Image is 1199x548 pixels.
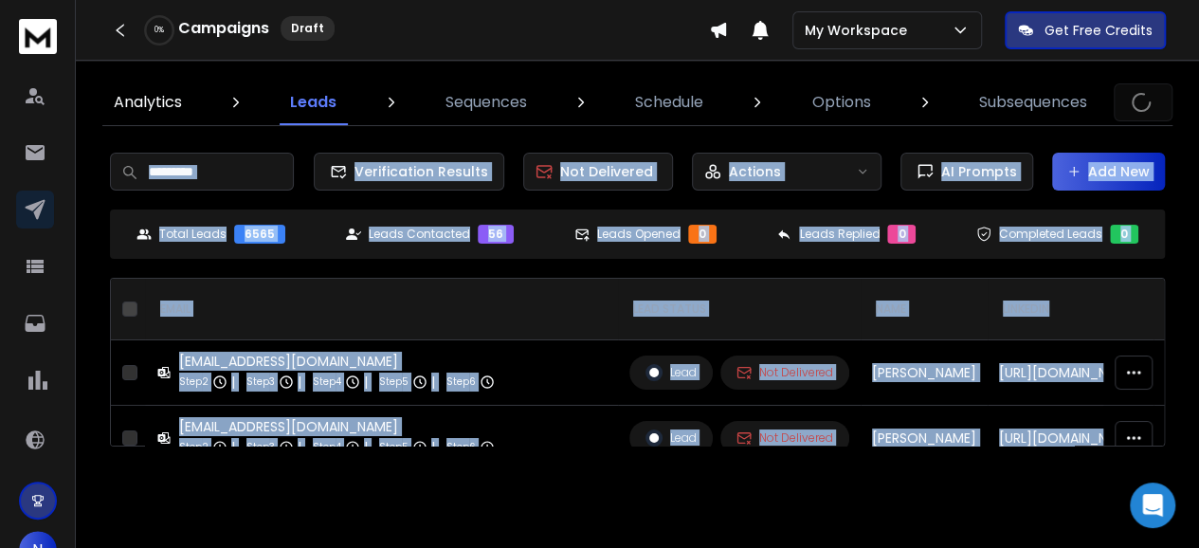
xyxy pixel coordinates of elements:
p: | [298,373,301,392]
p: | [298,438,301,457]
p: Step 4 [313,373,341,392]
td: [URL][DOMAIN_NAME] [988,406,1154,471]
p: Analytics [114,91,182,114]
h1: Campaigns [178,17,269,40]
p: Step 2 [179,438,209,457]
button: Get Free Credits [1005,11,1166,49]
a: Leads [279,80,348,125]
p: Schedule [635,91,703,114]
div: Open Intercom Messenger [1130,483,1175,528]
p: Get Free Credits [1045,21,1153,40]
p: My Workspace [805,21,915,40]
th: LinkedIn [988,279,1154,340]
button: AI Prompts [900,153,1033,191]
p: | [364,438,368,457]
p: Leads Contacted [369,227,470,242]
p: Step 6 [446,438,476,457]
div: [EMAIL_ADDRESS][DOMAIN_NAME] [179,352,495,371]
div: 0 [1110,225,1138,244]
th: EMAIL [145,279,618,340]
p: | [231,438,235,457]
p: Step 3 [246,438,275,457]
td: [PERSON_NAME] [861,406,988,471]
p: Completed Leads [999,227,1102,242]
p: | [364,373,368,392]
p: Step 3 [246,373,275,392]
a: Sequences [434,80,538,125]
div: Lead [645,364,697,381]
p: Leads [290,91,336,114]
p: Options [812,91,871,114]
p: Subsequences [979,91,1087,114]
p: Sequences [445,91,527,114]
p: Leads Opened [597,227,681,242]
a: Analytics [102,80,193,125]
div: Lead [645,429,697,447]
div: [EMAIL_ADDRESS][DOMAIN_NAME] [179,417,495,436]
a: Options [801,80,882,125]
p: Step 6 [446,373,476,392]
div: 56 [478,225,514,244]
span: AI Prompts [934,162,1017,181]
button: Add New [1052,153,1165,191]
td: [PERSON_NAME] [861,340,988,406]
p: 0 % [154,25,164,36]
button: Verification Results [314,153,504,191]
div: 0 [887,225,916,244]
p: Step 4 [313,438,341,457]
span: Verification Results [347,162,488,181]
p: Step 2 [179,373,209,392]
a: Schedule [624,80,715,125]
img: logo [19,19,57,54]
div: 6565 [234,225,285,244]
p: Step 5 [379,438,409,457]
a: Subsequences [968,80,1099,125]
div: Draft [281,16,335,41]
p: | [431,373,435,392]
div: 0 [688,225,717,244]
p: Actions [729,162,781,181]
p: Leads Replied [799,227,880,242]
div: Not Delivered [736,430,833,446]
p: Step 5 [379,373,409,392]
p: | [431,438,435,457]
p: | [231,373,235,392]
th: LEAD STATUS [618,279,861,340]
p: Total Leads [159,227,227,242]
th: NAME [861,279,988,340]
td: [URL][DOMAIN_NAME] [988,340,1154,406]
div: Not Delivered [736,365,833,380]
p: Not Delivered [560,162,653,181]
